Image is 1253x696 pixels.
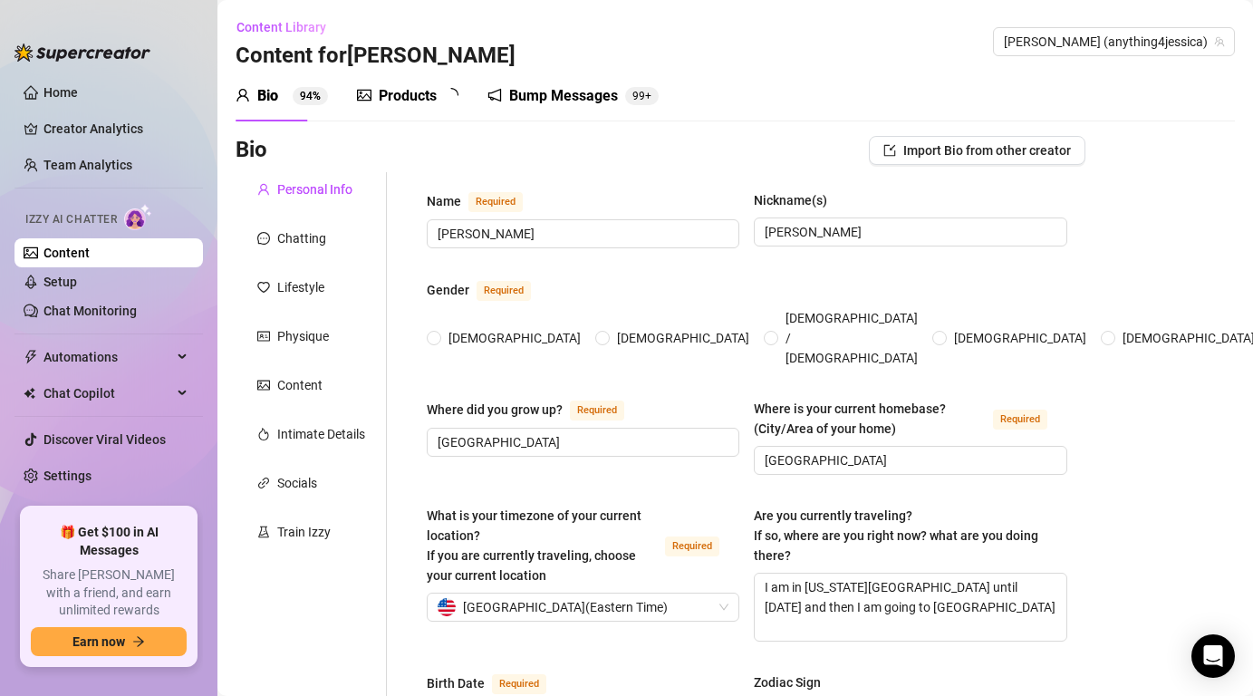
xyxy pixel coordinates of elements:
[427,400,563,420] div: Where did you grow up?
[883,144,896,157] span: import
[43,114,188,143] a: Creator Analytics
[257,85,278,107] div: Bio
[257,183,270,196] span: user
[277,228,326,248] div: Chatting
[869,136,1085,165] button: Import Bio from other creator
[257,232,270,245] span: message
[43,343,172,372] span: Automations
[24,350,38,364] span: thunderbolt
[257,428,270,440] span: fire
[993,410,1047,430] span: Required
[754,190,840,210] label: Nickname(s)
[477,281,531,301] span: Required
[277,473,317,493] div: Socials
[277,424,365,444] div: Intimate Details
[1004,28,1224,55] span: Jessica (anything4jessica)
[293,87,328,105] sup: 94%
[277,522,331,542] div: Train Izzy
[14,43,150,62] img: logo-BBDzfeDw.svg
[236,88,250,102] span: user
[31,524,187,559] span: 🎁 Get $100 in AI Messages
[124,204,152,230] img: AI Chatter
[427,191,461,211] div: Name
[903,143,1071,158] span: Import Bio from other creator
[1191,634,1235,678] div: Open Intercom Messenger
[236,42,516,71] h3: Content for [PERSON_NAME]
[357,88,371,102] span: picture
[610,328,757,348] span: [DEMOGRAPHIC_DATA]
[257,526,270,538] span: experiment
[754,190,827,210] div: Nickname(s)
[754,672,834,692] label: Zodiac Sign
[43,469,92,483] a: Settings
[277,179,352,199] div: Personal Info
[31,566,187,620] span: Share [PERSON_NAME] with a friend, and earn unlimited rewards
[43,246,90,260] a: Content
[1214,36,1225,47] span: team
[43,432,166,447] a: Discover Viral Videos
[441,328,588,348] span: [DEMOGRAPHIC_DATA]
[765,222,1052,242] input: Nickname(s)
[25,211,117,228] span: Izzy AI Chatter
[625,87,659,105] sup: 109
[257,330,270,343] span: idcard
[754,399,1066,439] label: Where is your current homebase? (City/Area of your home)
[277,277,324,297] div: Lifestyle
[257,477,270,489] span: link
[427,672,566,694] label: Birth Date
[765,450,1052,470] input: Where is your current homebase? (City/Area of your home)
[72,634,125,649] span: Earn now
[43,275,77,289] a: Setup
[778,308,925,368] span: [DEMOGRAPHIC_DATA] / [DEMOGRAPHIC_DATA]
[755,574,1065,641] textarea: I am in [US_STATE][GEOGRAPHIC_DATA] until [DATE] and then I am going to [GEOGRAPHIC_DATA]
[236,136,267,165] h3: Bio
[438,432,725,452] input: Where did you grow up?
[463,594,668,621] span: [GEOGRAPHIC_DATA] ( Eastern Time )
[277,375,323,395] div: Content
[492,674,546,694] span: Required
[427,190,543,212] label: Name
[379,85,437,107] div: Products
[427,673,485,693] div: Birth Date
[427,399,644,420] label: Where did you grow up?
[947,328,1094,348] span: [DEMOGRAPHIC_DATA]
[43,304,137,318] a: Chat Monitoring
[438,598,456,616] img: us
[570,401,624,420] span: Required
[441,85,462,106] span: loading
[754,672,821,692] div: Zodiac Sign
[427,508,641,583] span: What is your timezone of your current location? If you are currently traveling, choose your curre...
[236,13,341,42] button: Content Library
[257,281,270,294] span: heart
[754,399,985,439] div: Where is your current homebase? (City/Area of your home)
[277,326,329,346] div: Physique
[427,279,551,301] label: Gender
[24,387,35,400] img: Chat Copilot
[438,224,725,244] input: Name
[487,88,502,102] span: notification
[427,280,469,300] div: Gender
[43,158,132,172] a: Team Analytics
[468,192,523,212] span: Required
[31,627,187,656] button: Earn nowarrow-right
[132,635,145,648] span: arrow-right
[257,379,270,391] span: picture
[236,20,326,34] span: Content Library
[509,85,618,107] div: Bump Messages
[43,85,78,100] a: Home
[43,379,172,408] span: Chat Copilot
[665,536,719,556] span: Required
[754,508,1038,563] span: Are you currently traveling? If so, where are you right now? what are you doing there?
